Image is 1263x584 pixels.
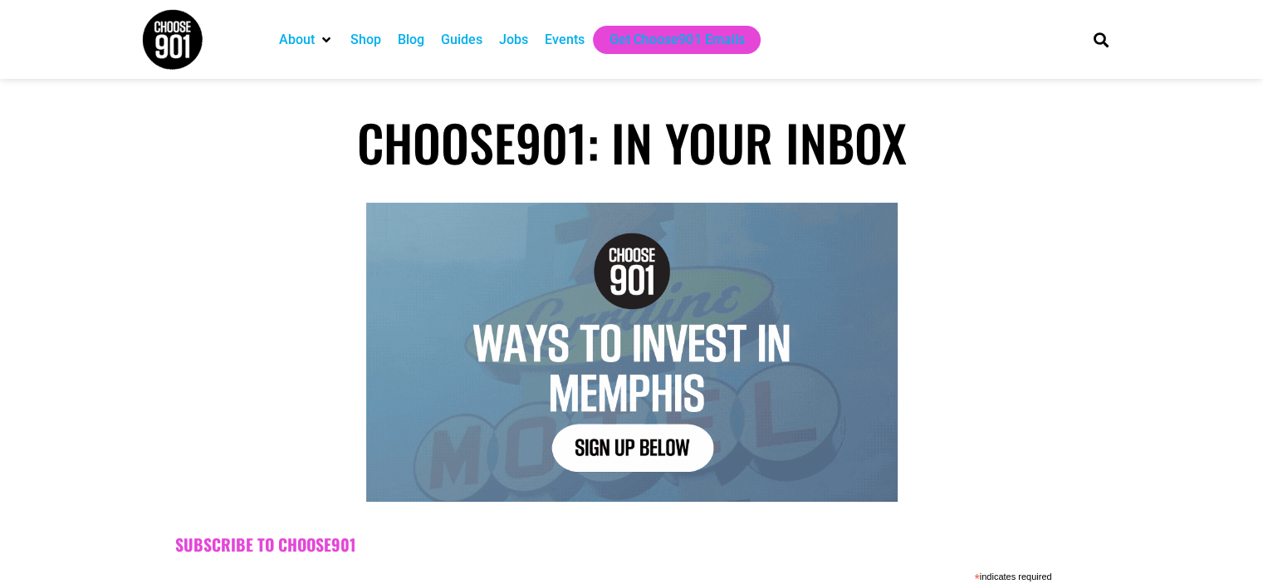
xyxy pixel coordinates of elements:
[175,567,1052,583] div: indicates required
[366,203,898,502] img: Text graphic with "Choose 901" logo. Reads: "7 Things to Do in Memphis This Week. Sign Up Below."...
[545,30,585,50] a: Events
[271,26,1065,54] nav: Main nav
[398,30,424,50] a: Blog
[350,30,381,50] a: Shop
[271,26,342,54] div: About
[609,30,744,50] a: Get Choose901 Emails
[175,535,1089,555] h2: Subscribe to Choose901
[441,30,482,50] a: Guides
[1087,26,1114,53] div: Search
[499,30,528,50] a: Jobs
[279,30,315,50] a: About
[142,112,1122,172] h1: Choose901: In Your Inbox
